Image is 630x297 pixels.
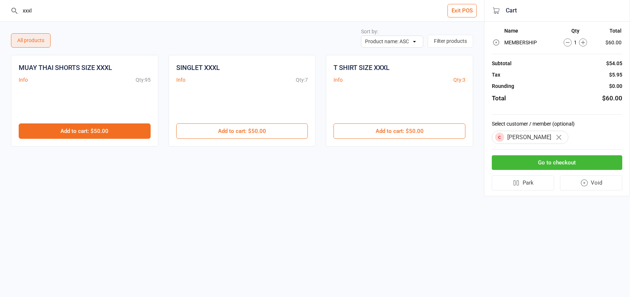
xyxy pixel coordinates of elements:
[361,29,378,34] label: Sort by:
[447,4,477,18] button: Exit POS
[606,60,622,67] div: $54.05
[609,71,622,79] div: $5.95
[334,63,390,73] div: T SHIRT SIZE XXXL
[492,155,622,170] button: Go to checkout
[492,131,568,144] div: [PERSON_NAME]
[176,123,308,139] button: Add to cart: $50.00
[176,63,220,73] div: SINGLET XXXL
[609,82,622,90] div: $0.00
[176,76,185,84] button: Info
[597,37,622,48] td: $60.00
[136,76,151,84] div: Qty: 95
[555,38,597,47] div: 1
[555,28,597,37] th: Qty
[504,37,553,48] td: MEMBERSHIP
[492,60,512,67] div: Subtotal
[19,123,151,139] button: Add to cart: $50.00
[560,175,623,190] button: Void
[492,71,500,79] div: Tax
[453,76,465,84] div: Qty: 3
[602,94,622,103] div: $60.00
[19,76,28,84] button: Info
[504,28,553,37] th: Name
[492,94,506,103] div: Total
[19,63,112,73] div: MUAY THAI SHORTS SIZE XXXL
[492,120,622,128] label: Select customer / member (optional)
[597,28,622,37] th: Total
[334,123,465,139] button: Add to cart: $50.00
[334,76,343,84] button: Info
[428,35,473,48] button: Filter products
[296,76,308,84] div: Qty: 7
[492,82,514,90] div: Rounding
[492,175,554,190] button: Park
[11,33,51,48] div: All products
